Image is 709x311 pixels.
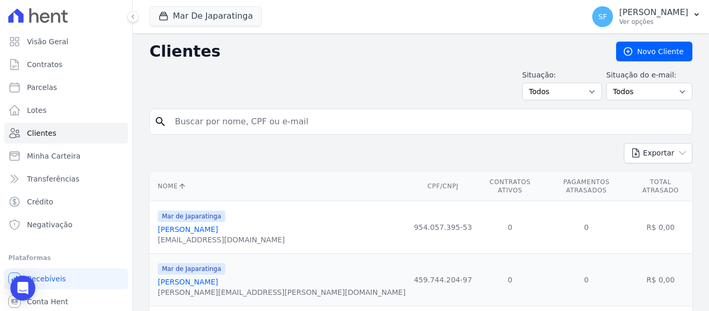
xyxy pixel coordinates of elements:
[629,201,692,254] td: R$ 0,00
[4,191,128,212] a: Crédito
[410,254,476,306] td: 459.744.204-97
[544,254,629,306] td: 0
[158,235,285,245] div: [EMAIL_ADDRESS][DOMAIN_NAME]
[522,70,602,81] label: Situação:
[4,268,128,289] a: Recebíveis
[27,36,69,47] span: Visão Geral
[619,18,688,26] p: Ver opções
[544,201,629,254] td: 0
[410,172,476,201] th: CPF/CNPJ
[27,296,68,307] span: Conta Hent
[158,225,218,234] a: [PERSON_NAME]
[158,287,405,297] div: [PERSON_NAME][EMAIL_ADDRESS][PERSON_NAME][DOMAIN_NAME]
[616,42,692,61] a: Novo Cliente
[154,115,167,128] i: search
[624,143,692,163] button: Exportar
[10,276,35,301] div: Open Intercom Messenger
[8,252,124,264] div: Plataformas
[27,151,80,161] span: Minha Carteira
[4,146,128,166] a: Minha Carteira
[169,111,688,132] input: Buscar por nome, CPF ou e-mail
[158,278,218,286] a: [PERSON_NAME]
[27,174,79,184] span: Transferências
[27,128,56,138] span: Clientes
[27,219,73,230] span: Negativação
[544,172,629,201] th: Pagamentos Atrasados
[149,42,599,61] h2: Clientes
[27,197,53,207] span: Crédito
[158,263,225,275] span: Mar de Japaratinga
[149,172,410,201] th: Nome
[4,214,128,235] a: Negativação
[4,31,128,52] a: Visão Geral
[476,201,544,254] td: 0
[149,6,262,26] button: Mar De Japaratinga
[4,54,128,75] a: Contratos
[476,172,544,201] th: Contratos Ativos
[629,172,692,201] th: Total Atrasado
[606,70,692,81] label: Situação do e-mail:
[476,254,544,306] td: 0
[4,100,128,121] a: Lotes
[4,77,128,98] a: Parcelas
[4,169,128,189] a: Transferências
[27,105,47,115] span: Lotes
[410,201,476,254] td: 954.057.395-53
[27,274,66,284] span: Recebíveis
[27,82,57,93] span: Parcelas
[598,13,607,20] span: SF
[584,2,709,31] button: SF [PERSON_NAME] Ver opções
[629,254,692,306] td: R$ 0,00
[27,59,62,70] span: Contratos
[619,7,688,18] p: [PERSON_NAME]
[4,123,128,144] a: Clientes
[158,211,225,222] span: Mar de Japaratinga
